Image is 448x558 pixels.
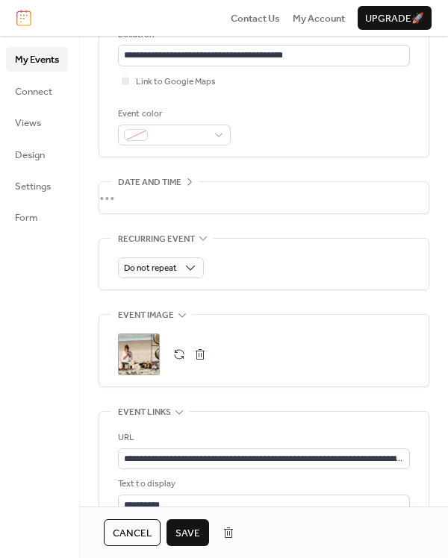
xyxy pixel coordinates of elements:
div: ••• [99,182,429,213]
span: Event links [118,405,171,420]
a: My Events [6,47,68,71]
div: URL [118,430,407,445]
button: Save [167,519,209,546]
span: Connect [15,84,52,99]
button: Upgrade🚀 [358,6,432,30]
span: Contact Us [231,11,280,26]
img: logo [16,10,31,26]
div: Text to display [118,477,407,492]
a: Views [6,110,68,134]
span: Design [15,148,45,163]
a: Connect [6,79,68,103]
span: Do not repeat [124,260,177,277]
span: Views [15,116,41,131]
span: My Events [15,52,59,67]
a: Form [6,205,68,229]
a: Contact Us [231,10,280,25]
span: Event image [118,308,174,323]
a: Design [6,142,68,166]
a: My Account [293,10,345,25]
span: Upgrade 🚀 [365,11,424,26]
span: Cancel [113,526,152,541]
span: Settings [15,179,51,194]
span: My Account [293,11,345,26]
span: Recurring event [118,232,195,247]
span: Form [15,210,38,225]
a: Settings [6,174,68,198]
div: ; [118,333,160,375]
span: Save [175,526,200,541]
span: Link to Google Maps [136,75,216,90]
div: Location [118,28,407,43]
button: Cancel [104,519,161,546]
div: Event color [118,107,228,122]
span: Date and time [118,175,181,190]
